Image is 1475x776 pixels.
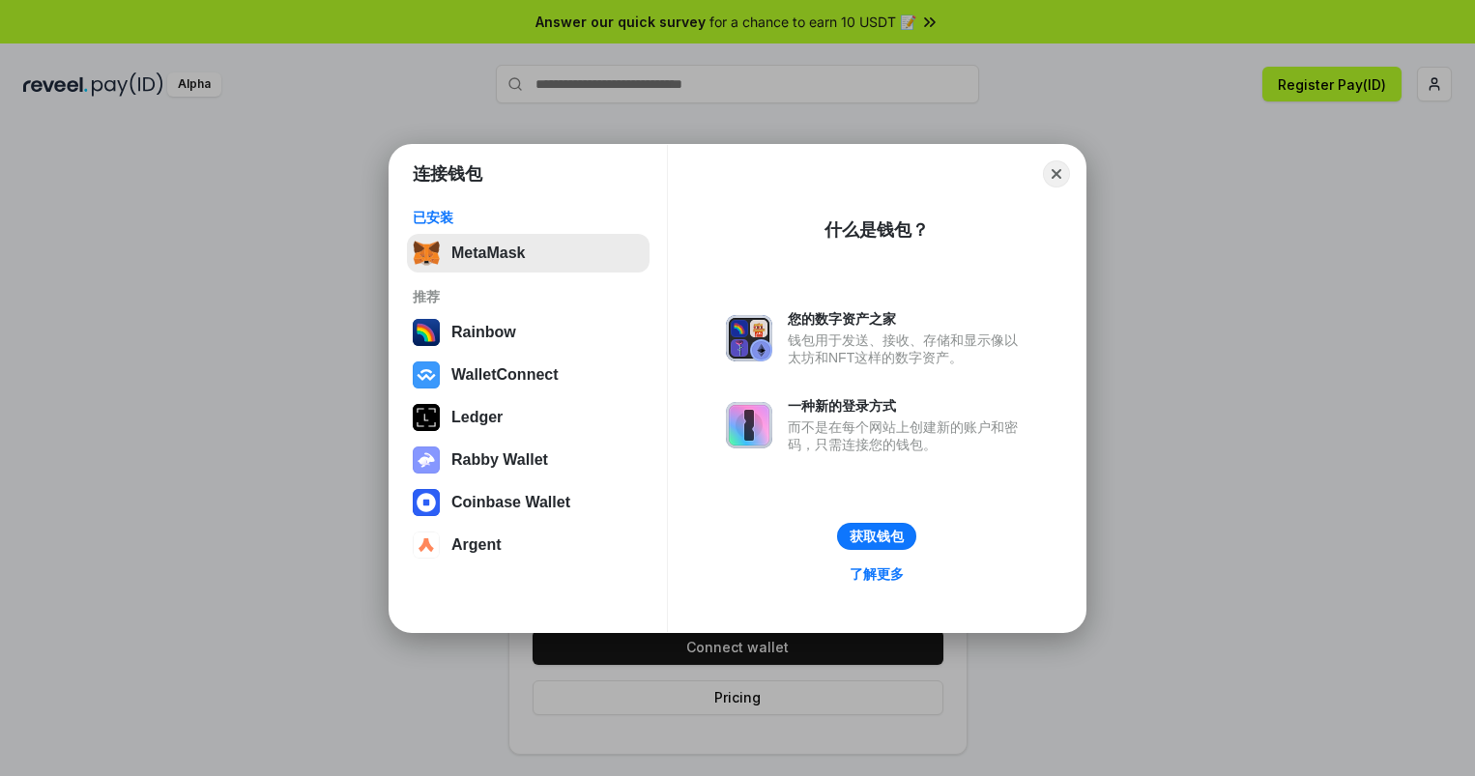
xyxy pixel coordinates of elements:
button: Rainbow [407,313,650,352]
img: svg+xml,%3Csvg%20xmlns%3D%22http%3A%2F%2Fwww.w3.org%2F2000%2Fsvg%22%20fill%3D%22none%22%20viewBox... [413,446,440,474]
button: Rabby Wallet [407,441,650,479]
div: Rabby Wallet [451,451,548,469]
div: 钱包用于发送、接收、存储和显示像以太坊和NFT这样的数字资产。 [788,331,1027,366]
img: svg+xml,%3Csvg%20xmlns%3D%22http%3A%2F%2Fwww.w3.org%2F2000%2Fsvg%22%20fill%3D%22none%22%20viewBox... [726,402,772,448]
img: svg+xml,%3Csvg%20width%3D%2228%22%20height%3D%2228%22%20viewBox%3D%220%200%2028%2028%22%20fill%3D... [413,361,440,388]
button: MetaMask [407,234,650,273]
div: Argent [451,536,502,554]
div: 您的数字资产之家 [788,310,1027,328]
div: 了解更多 [850,565,904,583]
div: WalletConnect [451,366,559,384]
a: 了解更多 [838,561,915,587]
img: svg+xml,%3Csvg%20width%3D%2228%22%20height%3D%2228%22%20viewBox%3D%220%200%2028%2028%22%20fill%3D... [413,489,440,516]
img: svg+xml,%3Csvg%20fill%3D%22none%22%20height%3D%2233%22%20viewBox%3D%220%200%2035%2033%22%20width%... [413,240,440,267]
button: Ledger [407,398,650,437]
img: svg+xml,%3Csvg%20width%3D%2228%22%20height%3D%2228%22%20viewBox%3D%220%200%2028%2028%22%20fill%3D... [413,532,440,559]
div: 而不是在每个网站上创建新的账户和密码，只需连接您的钱包。 [788,418,1027,453]
img: svg+xml,%3Csvg%20xmlns%3D%22http%3A%2F%2Fwww.w3.org%2F2000%2Fsvg%22%20width%3D%2228%22%20height%3... [413,404,440,431]
button: Close [1043,160,1070,187]
button: Coinbase Wallet [407,483,650,522]
div: 一种新的登录方式 [788,397,1027,415]
div: MetaMask [451,244,525,262]
div: Coinbase Wallet [451,494,570,511]
div: 什么是钱包？ [824,218,929,242]
img: svg+xml,%3Csvg%20xmlns%3D%22http%3A%2F%2Fwww.w3.org%2F2000%2Fsvg%22%20fill%3D%22none%22%20viewBox... [726,315,772,361]
h1: 连接钱包 [413,162,482,186]
div: Rainbow [451,324,516,341]
div: 获取钱包 [850,528,904,545]
div: 推荐 [413,288,644,305]
button: 获取钱包 [837,523,916,550]
div: Ledger [451,409,503,426]
button: Argent [407,526,650,564]
button: WalletConnect [407,356,650,394]
div: 已安装 [413,209,644,226]
img: svg+xml,%3Csvg%20width%3D%22120%22%20height%3D%22120%22%20viewBox%3D%220%200%20120%20120%22%20fil... [413,319,440,346]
